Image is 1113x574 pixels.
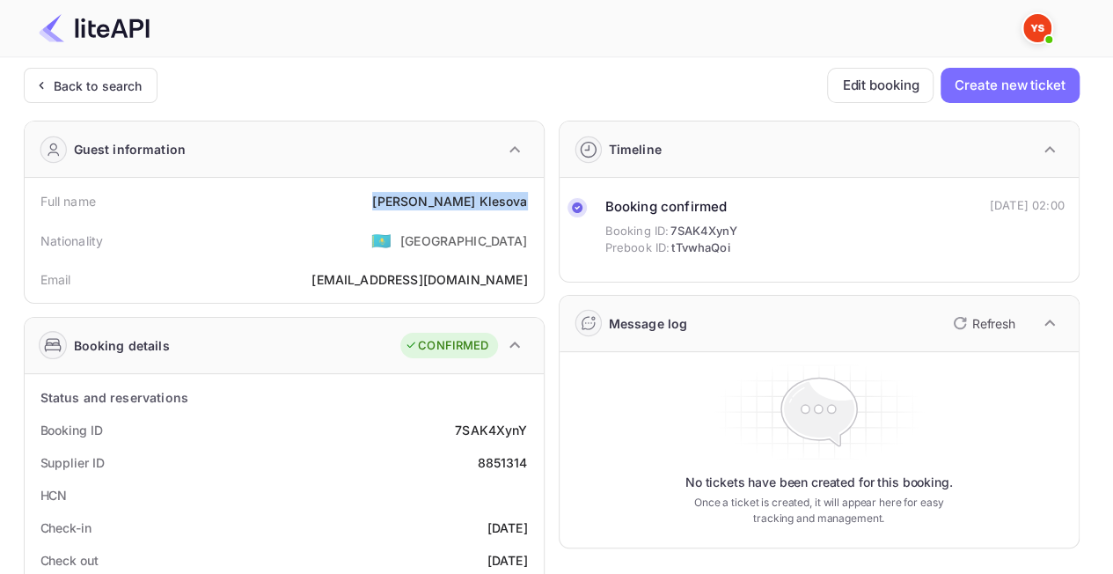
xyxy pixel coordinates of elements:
[311,270,527,289] div: [EMAIL_ADDRESS][DOMAIN_NAME]
[487,551,528,570] div: [DATE]
[941,68,1079,103] button: Create new ticket
[827,68,934,103] button: Edit booking
[685,474,953,491] p: No tickets have been created for this booking.
[371,224,392,256] span: United States
[39,14,150,42] img: LiteAPI Logo
[40,551,99,570] div: Check out
[405,337,488,355] div: CONFIRMED
[400,232,528,250] div: [GEOGRAPHIC_DATA]
[40,421,103,439] div: Booking ID
[609,140,662,158] div: Timeline
[972,314,1015,333] p: Refresh
[477,453,527,472] div: 8851314
[942,309,1022,337] button: Refresh
[40,232,104,250] div: Nationality
[372,192,527,210] div: [PERSON_NAME] Klesova
[670,223,736,240] span: 7SAK4XynY
[990,197,1065,215] div: [DATE] 02:00
[605,197,737,217] div: Booking confirmed
[40,192,96,210] div: Full name
[609,314,688,333] div: Message log
[40,486,68,504] div: HCN
[40,270,71,289] div: Email
[40,453,105,472] div: Supplier ID
[680,495,958,526] p: Once a ticket is created, it will appear here for easy tracking and management.
[671,239,729,257] span: tTvwhaQoi
[455,421,527,439] div: 7SAK4XynY
[40,388,188,407] div: Status and reservations
[605,223,670,240] span: Booking ID:
[40,519,92,537] div: Check-in
[605,239,670,257] span: Prebook ID:
[1023,14,1051,42] img: Yandex Support
[74,140,187,158] div: Guest information
[487,519,528,537] div: [DATE]
[74,336,170,355] div: Booking details
[54,77,143,95] div: Back to search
